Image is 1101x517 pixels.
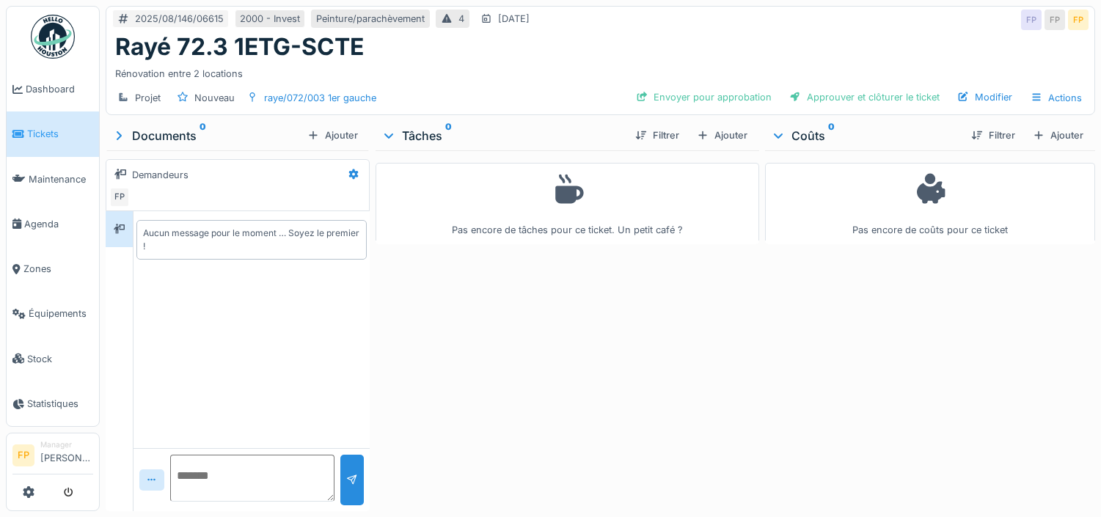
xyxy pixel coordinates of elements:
li: FP [12,444,34,466]
span: Stock [27,352,93,366]
span: Maintenance [29,172,93,186]
li: [PERSON_NAME] [40,439,93,471]
span: Équipements [29,307,93,320]
div: FP [109,187,130,208]
div: Pas encore de coûts pour ce ticket [775,169,1086,238]
a: Équipements [7,291,99,336]
div: Tâches [381,127,624,144]
div: FP [1045,10,1065,30]
span: Dashboard [26,82,93,96]
h1: Rayé 72.3 1ETG-SCTE [115,33,364,61]
div: Nouveau [194,91,235,105]
div: Filtrer [629,125,685,145]
div: Demandeurs [132,168,189,182]
div: 2000 - Invest [240,12,300,26]
div: Ajouter [691,125,753,145]
span: Agenda [24,217,93,231]
a: Statistiques [7,381,99,426]
a: Agenda [7,202,99,246]
div: FP [1068,10,1089,30]
a: Stock [7,337,99,381]
div: Envoyer pour approbation [630,87,778,107]
a: FP Manager[PERSON_NAME] [12,439,93,474]
div: Manager [40,439,93,450]
div: [DATE] [498,12,530,26]
a: Maintenance [7,157,99,202]
div: Documents [111,127,301,144]
sup: 0 [445,127,452,144]
div: raye/072/003 1er gauche [264,91,376,105]
div: Peinture/parachèvement [316,12,425,26]
img: Badge_color-CXgf-gQk.svg [31,15,75,59]
sup: 0 [828,127,835,144]
div: Ajouter [1027,125,1089,145]
div: Modifier [951,87,1018,107]
div: Filtrer [965,125,1021,145]
span: Tickets [27,127,93,141]
a: Tickets [7,111,99,156]
div: 2025/08/146/06615 [135,12,224,26]
div: Pas encore de tâches pour ce ticket. Un petit café ? [385,169,750,238]
div: Actions [1024,87,1089,109]
sup: 0 [200,127,206,144]
div: Rénovation entre 2 locations [115,61,1086,81]
div: Ajouter [301,125,364,145]
div: FP [1021,10,1042,30]
span: Zones [23,262,93,276]
a: Dashboard [7,67,99,111]
div: Aucun message pour le moment … Soyez le premier ! [143,227,359,253]
div: Approuver et clôturer le ticket [783,87,945,107]
div: 4 [458,12,464,26]
a: Zones [7,246,99,291]
div: Coûts [771,127,959,144]
span: Statistiques [27,397,93,411]
div: Projet [135,91,161,105]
